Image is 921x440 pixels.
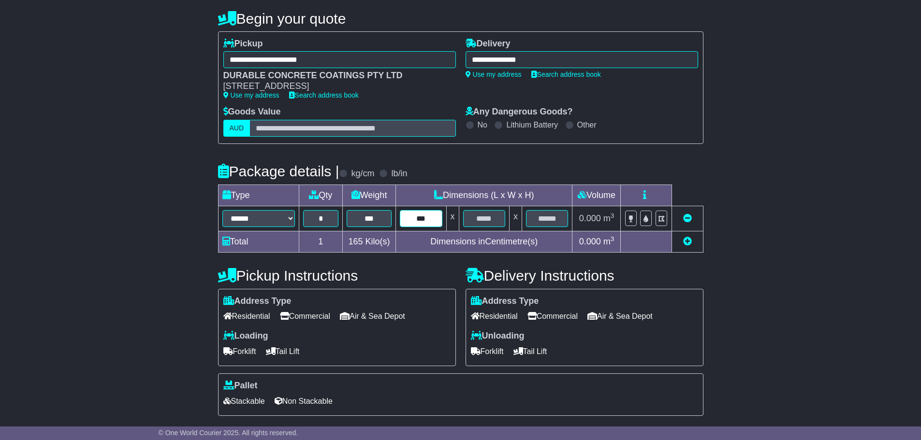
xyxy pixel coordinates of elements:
[218,231,299,252] td: Total
[349,237,363,246] span: 165
[223,71,446,81] div: DURABLE CONCRETE COATINGS PTY LTD
[223,394,265,409] span: Stackable
[506,120,558,129] label: Lithium Battery
[391,169,407,179] label: lb/in
[266,344,300,359] span: Tail Lift
[299,231,343,252] td: 1
[471,296,539,307] label: Address Type
[223,91,279,99] a: Use my address
[223,81,446,92] div: [STREET_ADDRESS]
[223,120,250,137] label: AUD
[223,381,258,391] label: Pallet
[611,235,614,242] sup: 3
[280,309,330,324] span: Commercial
[275,394,333,409] span: Non Stackable
[218,268,456,284] h4: Pickup Instructions
[446,206,459,231] td: x
[466,107,573,117] label: Any Dangerous Goods?
[513,344,547,359] span: Tail Lift
[351,169,374,179] label: kg/cm
[611,212,614,219] sup: 3
[218,11,703,27] h4: Begin your quote
[577,120,597,129] label: Other
[223,331,268,341] label: Loading
[683,237,692,246] a: Add new item
[223,107,281,117] label: Goods Value
[289,91,359,99] a: Search address book
[223,309,270,324] span: Residential
[603,237,614,246] span: m
[343,231,396,252] td: Kilo(s)
[531,71,601,78] a: Search address book
[299,185,343,206] td: Qty
[683,213,692,223] a: Remove this item
[223,296,292,307] label: Address Type
[471,331,525,341] label: Unloading
[218,185,299,206] td: Type
[509,206,522,231] td: x
[396,185,572,206] td: Dimensions (L x W x H)
[340,309,405,324] span: Air & Sea Depot
[218,163,339,179] h4: Package details |
[223,344,256,359] span: Forklift
[396,231,572,252] td: Dimensions in Centimetre(s)
[603,213,614,223] span: m
[478,120,487,129] label: No
[587,309,653,324] span: Air & Sea Depot
[159,429,298,437] span: © One World Courier 2025. All rights reserved.
[223,39,263,49] label: Pickup
[527,309,578,324] span: Commercial
[572,185,621,206] td: Volume
[579,213,601,223] span: 0.000
[466,71,522,78] a: Use my address
[471,309,518,324] span: Residential
[471,344,504,359] span: Forklift
[466,39,511,49] label: Delivery
[466,268,703,284] h4: Delivery Instructions
[579,237,601,246] span: 0.000
[343,185,396,206] td: Weight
